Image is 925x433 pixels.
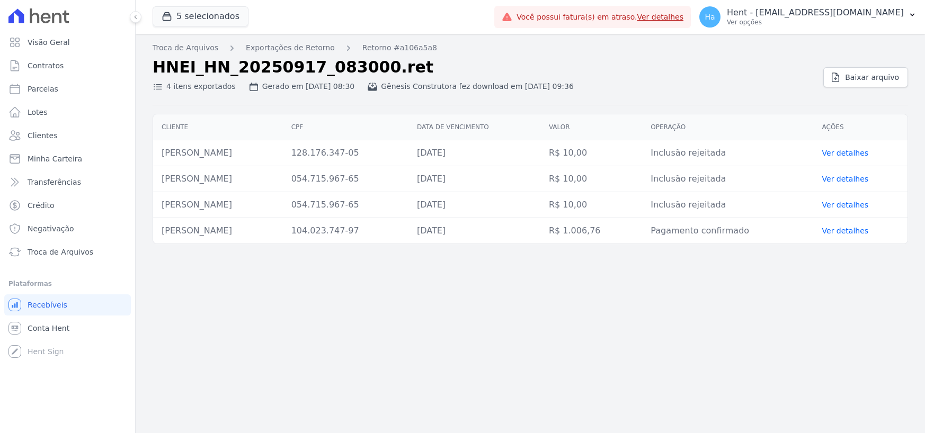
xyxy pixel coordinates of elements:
[408,218,540,244] td: [DATE]
[283,114,408,140] th: CPF
[642,218,813,244] td: Pagamento confirmado
[540,140,642,166] td: R$ 10,00
[28,130,57,141] span: Clientes
[823,67,908,87] a: Baixar arquivo
[153,58,815,77] h2: HNEI_HN_20250917_083000.ret
[367,81,574,92] div: Gênesis Construtora fez download em [DATE] 09:36
[4,55,131,76] a: Contratos
[4,78,131,100] a: Parcelas
[283,166,408,192] td: 054.715.967-65
[408,166,540,192] td: [DATE]
[637,13,683,21] a: Ver detalhes
[822,227,869,235] a: Ver detalhes
[28,60,64,71] span: Contratos
[642,114,813,140] th: Operação
[28,84,58,94] span: Parcelas
[4,32,131,53] a: Visão Geral
[362,42,437,53] a: Retorno #a106a5a8
[4,218,131,239] a: Negativação
[28,323,69,333] span: Conta Hent
[540,114,642,140] th: Valor
[705,13,715,21] span: Ha
[4,241,131,263] a: Troca de Arquivos
[4,294,131,315] a: Recebíveis
[4,102,131,123] a: Lotes
[28,177,81,187] span: Transferências
[283,140,408,166] td: 128.176.347-05
[727,18,904,26] p: Ver opções
[246,42,335,53] a: Exportações de Retorno
[822,201,869,209] a: Ver detalhes
[642,166,813,192] td: Inclusão rejeitada
[153,140,283,166] td: [PERSON_NAME]
[517,12,683,23] span: Você possui fatura(s) em atraso.
[4,195,131,216] a: Crédito
[28,300,67,310] span: Recebíveis
[153,218,283,244] td: [PERSON_NAME]
[28,200,55,211] span: Crédito
[153,42,218,53] a: Troca de Arquivos
[28,37,70,48] span: Visão Geral
[4,172,131,193] a: Transferências
[540,166,642,192] td: R$ 10,00
[283,218,408,244] td: 104.023.747-97
[540,192,642,218] td: R$ 10,00
[153,6,248,26] button: 5 selecionados
[642,140,813,166] td: Inclusão rejeitada
[408,114,540,140] th: Data de vencimento
[845,72,899,83] span: Baixar arquivo
[153,81,236,92] div: 4 itens exportados
[28,223,74,234] span: Negativação
[727,7,904,18] p: Hent - [EMAIL_ADDRESS][DOMAIN_NAME]
[28,107,48,118] span: Lotes
[28,154,82,164] span: Minha Carteira
[153,114,283,140] th: Cliente
[28,247,93,257] span: Troca de Arquivos
[822,175,869,183] a: Ver detalhes
[642,192,813,218] td: Inclusão rejeitada
[4,148,131,169] a: Minha Carteira
[540,218,642,244] td: R$ 1.006,76
[822,149,869,157] a: Ver detalhes
[691,2,925,32] button: Ha Hent - [EMAIL_ADDRESS][DOMAIN_NAME] Ver opções
[408,192,540,218] td: [DATE]
[8,277,127,290] div: Plataformas
[4,125,131,146] a: Clientes
[153,166,283,192] td: [PERSON_NAME]
[408,140,540,166] td: [DATE]
[814,114,908,140] th: Ações
[153,42,908,53] nav: Breadcrumb
[153,192,283,218] td: [PERSON_NAME]
[283,192,408,218] td: 054.715.967-65
[4,318,131,339] a: Conta Hent
[248,81,355,92] div: Gerado em [DATE] 08:30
